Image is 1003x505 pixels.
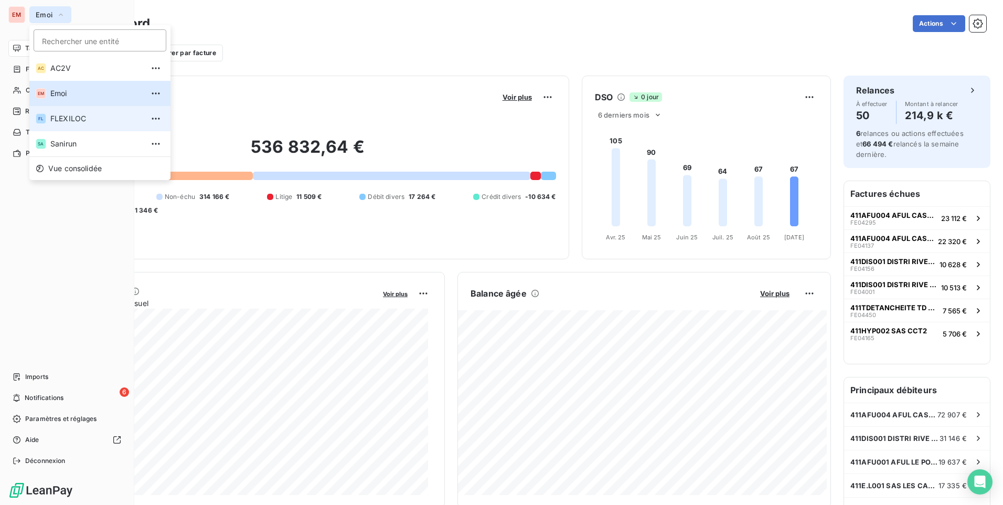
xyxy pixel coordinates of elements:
span: FE04295 [850,219,876,226]
span: Factures [26,65,52,74]
tspan: Mai 25 [642,234,661,241]
div: SA [36,139,46,149]
button: Voir plus [499,92,535,102]
div: AC [36,63,46,73]
h6: Principaux débiteurs [844,377,990,403]
tspan: Juil. 25 [712,234,733,241]
div: EM [8,6,25,23]
span: 22 320 € [938,237,967,246]
h6: DSO [595,91,613,103]
span: 31 146 € [940,434,967,443]
span: 411AFU004 AFUL CASABONA [850,411,937,419]
button: Voir plus [380,289,411,298]
span: Voir plus [383,290,408,298]
span: Débit divers [368,192,404,202]
span: 0 jour [629,92,662,102]
img: Logo LeanPay [8,482,73,499]
span: Montant à relancer [905,101,958,107]
span: Vue consolidée [48,163,102,174]
span: Clients [26,86,47,95]
span: 17 335 € [938,481,967,490]
div: Open Intercom Messenger [967,469,993,495]
button: Actions [913,15,965,32]
tspan: Juin 25 [676,234,698,241]
button: 411HYP002 SAS CCT2FE041655 706 € [844,322,990,345]
span: 5 706 € [943,330,967,338]
span: 66 494 € [862,140,893,148]
h4: 50 [856,107,888,124]
span: Aide [25,435,39,445]
span: Voir plus [760,289,789,298]
button: 411DIS001 DISTRI RIVE GAUCHEFE0415610 628 € [844,252,990,276]
span: Litige [275,192,292,202]
span: Emoi [36,10,52,19]
span: 411DIS001 DISTRI RIVE GAUCHE [850,434,940,443]
span: -1 346 € [132,206,158,215]
span: 23 112 € [941,214,967,223]
span: 19 637 € [938,458,967,466]
span: Non-échu [165,192,195,202]
span: Emoi [50,88,143,99]
span: Crédit divers [482,192,521,202]
span: Paiements [26,149,58,158]
span: 411HYP002 SAS CCT2 [850,327,927,335]
button: Voir plus [757,289,793,298]
span: FE04165 [850,335,874,341]
span: 411DIS001 DISTRI RIVE GAUCHE [850,257,935,266]
span: 411TDETANCHEITE TD ETANCHEITE [850,303,938,312]
span: 411AFU004 AFUL CASABONA [850,234,934,243]
tspan: Avr. 25 [606,234,625,241]
tspan: [DATE] [784,234,804,241]
h6: Balance âgée [471,287,527,300]
span: Imports [25,372,48,382]
span: FE04450 [850,312,876,318]
tspan: Août 25 [747,234,770,241]
h6: Factures échues [844,181,990,206]
button: 411TDETANCHEITE TD ETANCHEITEFE044507 565 € [844,299,990,322]
span: À effectuer [856,101,888,107]
span: Voir plus [503,93,532,101]
span: 6 [120,387,129,397]
button: 411DIS001 DISTRI RIVE GAUCHEFE0400110 513 € [844,276,990,299]
span: Chiffre d'affaires mensuel [59,298,376,309]
span: 17 264 € [409,192,435,202]
h6: Relances [856,84,894,97]
span: Sanirun [50,139,143,149]
span: 6 derniers mois [598,111,649,119]
span: 411AFU004 AFUL CASABONA [850,211,937,219]
div: EM [36,88,46,99]
span: Relances [25,107,53,116]
span: 314 166 € [199,192,229,202]
span: 10 628 € [940,260,967,269]
span: Tâches [26,128,48,137]
span: 6 [856,129,860,138]
div: FL [36,113,46,124]
span: 7 565 € [943,307,967,315]
span: FLEXILOC [50,113,143,124]
input: placeholder [34,29,166,51]
a: Aide [8,432,125,448]
button: 411AFU004 AFUL CASABONAFE0413722 320 € [844,229,990,252]
span: 411DIS001 DISTRI RIVE GAUCHE [850,280,937,289]
span: FE04001 [850,289,874,295]
span: -10 634 € [525,192,556,202]
span: Déconnexion [25,456,66,466]
span: relances ou actions effectuées et relancés la semaine dernière. [856,129,964,159]
span: 411E.L001 SAS LES CASERNES DISTRIBUTION/[DOMAIN_NAME] LES CASERNES [850,481,938,490]
span: 11 509 € [296,192,322,202]
h2: 536 832,64 € [59,136,556,168]
span: AC2V [50,63,143,73]
span: Tableau de bord [25,44,74,53]
span: Notifications [25,393,63,403]
button: 411AFU004 AFUL CASABONAFE0429523 112 € [844,206,990,229]
h4: 214,9 k € [905,107,958,124]
button: Filtrer par facture [137,45,223,61]
span: 72 907 € [937,411,967,419]
span: FE04156 [850,266,874,272]
span: FE04137 [850,243,874,249]
span: Paramètres et réglages [25,414,97,424]
span: 10 513 € [941,283,967,292]
span: 411AFU001 AFUL LE PORT SACRE COEUR [850,458,938,466]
